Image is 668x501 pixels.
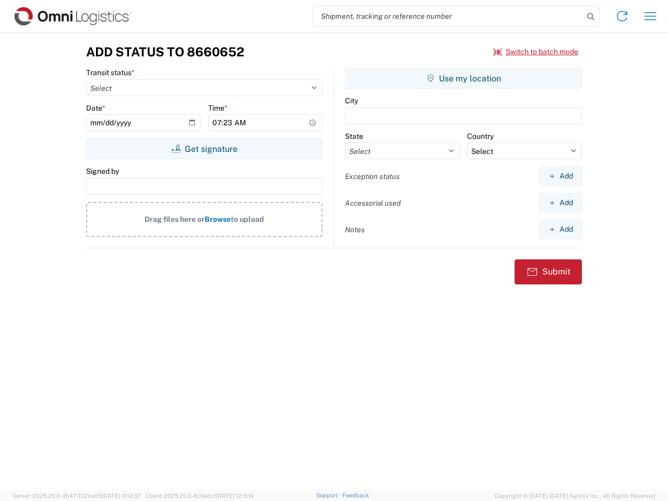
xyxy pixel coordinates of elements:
[86,68,135,77] label: Transit status
[540,193,582,212] button: Add
[342,492,369,498] a: Feedback
[467,132,494,141] label: Country
[102,493,141,499] span: [DATE] 11:13:37
[316,492,342,498] a: Support
[345,68,582,89] button: Use my location
[345,172,400,181] label: Exception status
[208,103,228,113] label: Time
[493,43,578,61] button: Switch to batch mode
[205,215,231,223] span: Browse
[495,491,655,500] span: Copyright © [DATE]-[DATE] Agistix Inc., All Rights Reserved
[86,103,105,113] label: Date
[345,198,401,208] label: Accessorial used
[515,259,582,284] button: Submit
[86,166,119,176] label: Signed by
[13,493,141,499] span: Server: 2025.20.0-db47332bad5
[145,215,205,223] span: Drag files here or
[345,225,365,234] label: Notes
[216,493,254,499] span: [DATE] 12:11:14
[345,96,358,105] label: City
[86,138,323,159] button: Get signature
[231,215,264,223] span: to upload
[313,6,583,26] input: Shipment, tracking or reference number
[146,493,254,499] span: Client: 2025.20.0-8c6e0cf
[540,220,582,239] button: Add
[86,44,244,59] h3: Add Status to 8660652
[540,166,582,186] button: Add
[345,132,363,141] label: State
